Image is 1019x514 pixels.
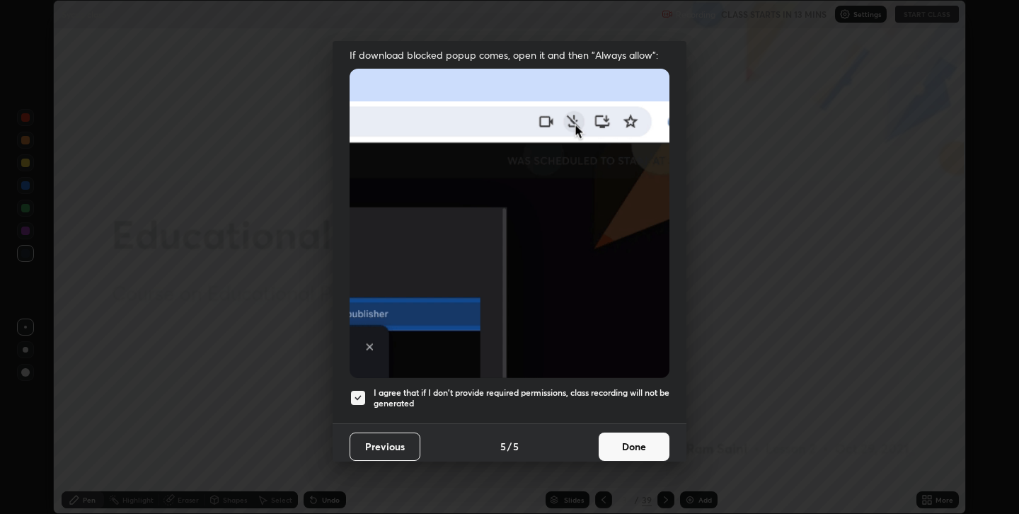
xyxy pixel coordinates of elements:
[513,439,519,454] h4: 5
[350,48,669,62] span: If download blocked popup comes, open it and then "Always allow":
[500,439,506,454] h4: 5
[507,439,512,454] h4: /
[350,433,420,461] button: Previous
[350,69,669,378] img: downloads-permission-blocked.gif
[599,433,669,461] button: Done
[374,387,669,409] h5: I agree that if I don't provide required permissions, class recording will not be generated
